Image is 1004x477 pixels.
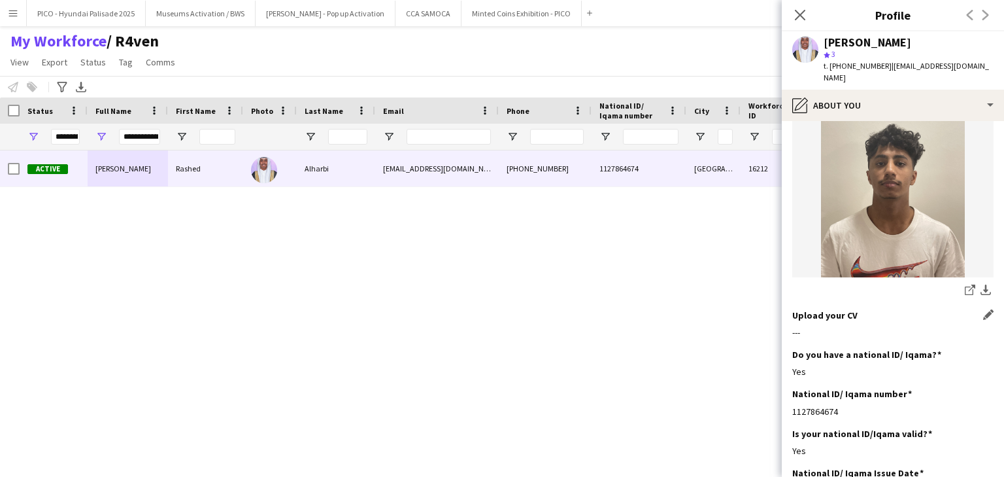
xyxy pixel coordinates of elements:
img: Rashed Alharbi [251,157,277,183]
a: Tag [114,54,138,71]
div: Yes [792,366,994,378]
h3: Upload your CV [792,309,858,321]
button: Open Filter Menu [599,131,611,143]
input: Workforce ID Filter Input [772,129,811,145]
div: 1127864674 [792,406,994,417]
button: Open Filter Menu [305,131,316,143]
a: Status [75,54,111,71]
button: PICO - Hyundai Palisade 2025 [27,1,146,26]
input: National ID/ Iqama number Filter Input [623,129,678,145]
button: CCA SAMOCA [395,1,461,26]
span: Email [383,106,404,116]
span: Export [42,56,67,68]
div: [GEOGRAPHIC_DATA] [686,150,741,186]
button: [PERSON_NAME] - Pop up Activation [256,1,395,26]
h3: Profile [782,7,1004,24]
span: City [694,106,709,116]
app-action-btn: Export XLSX [73,79,89,95]
span: Last Name [305,106,343,116]
button: Open Filter Menu [507,131,518,143]
span: Workforce ID [748,101,795,120]
h3: Is your national ID/Iqama valid? [792,428,932,440]
div: [EMAIL_ADDRESS][DOMAIN_NAME] [375,150,499,186]
button: Open Filter Menu [694,131,706,143]
span: 1127864674 [599,164,639,173]
span: Active [27,164,68,174]
input: First Name Filter Input [199,129,235,145]
div: 16212 [741,150,819,186]
span: | [EMAIL_ADDRESS][DOMAIN_NAME] [824,61,989,82]
div: --- [792,327,994,338]
h3: National ID/ Iqama number [792,388,912,400]
span: Status [80,56,106,68]
input: City Filter Input [718,129,733,145]
img: IMG_5774.jpeg [792,86,994,277]
span: Tag [119,56,133,68]
button: Open Filter Menu [176,131,188,143]
input: Full Name Filter Input [119,129,160,145]
button: Museums Activation / BWS [146,1,256,26]
span: Phone [507,106,529,116]
span: 3 [831,49,835,59]
span: View [10,56,29,68]
button: Open Filter Menu [748,131,760,143]
input: Last Name Filter Input [328,129,367,145]
a: My Workforce [10,31,107,51]
div: [PHONE_NUMBER] [499,150,592,186]
a: Export [37,54,73,71]
a: Comms [141,54,180,71]
div: About you [782,90,1004,121]
span: t. [PHONE_NUMBER] [824,61,892,71]
input: Email Filter Input [407,129,491,145]
span: [PERSON_NAME] [95,164,151,173]
div: [PERSON_NAME] [824,37,911,48]
span: Comms [146,56,175,68]
button: Open Filter Menu [95,131,107,143]
app-action-btn: Advanced filters [54,79,70,95]
div: Yes [792,445,994,457]
div: Alharbi [297,150,375,186]
input: Phone Filter Input [530,129,584,145]
a: View [5,54,34,71]
span: R4ven [107,31,159,51]
span: Status [27,106,53,116]
div: Rashed [168,150,243,186]
span: Full Name [95,106,131,116]
button: Open Filter Menu [27,131,39,143]
button: Open Filter Menu [383,131,395,143]
span: National ID/ Iqama number [599,101,663,120]
button: Minted Coins Exhibition - PICO [461,1,582,26]
span: First Name [176,106,216,116]
span: Photo [251,106,273,116]
h3: Do you have a national ID/ Iqama? [792,349,941,361]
